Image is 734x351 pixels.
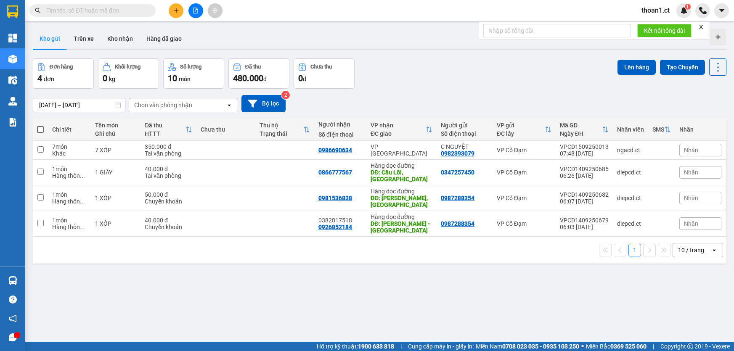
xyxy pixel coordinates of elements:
[560,217,609,224] div: VPCD1409250679
[163,58,224,89] button: Số lượng10món
[8,97,17,106] img: warehouse-icon
[145,143,192,150] div: 350.000 đ
[441,150,474,157] div: 0982393079
[281,91,290,99] sup: 2
[241,95,286,112] button: Bộ lọc
[260,130,303,137] div: Trạng thái
[680,7,688,14] img: icon-new-feature
[635,5,676,16] span: thoan1.ct
[358,343,394,350] strong: 1900 633 818
[653,342,654,351] span: |
[103,73,107,83] span: 0
[318,131,362,138] div: Số điện thoại
[581,345,584,348] span: ⚪️
[173,8,179,13] span: plus
[294,58,355,89] button: Chưa thu0đ
[684,220,698,227] span: Nhãn
[497,195,551,201] div: VP Cổ Đạm
[8,55,17,63] img: warehouse-icon
[441,122,488,129] div: Người gửi
[560,172,609,179] div: 06:26 [DATE]
[679,126,721,133] div: Nhãn
[145,191,192,198] div: 50.000 đ
[33,98,125,112] input: Select a date range.
[710,29,726,45] div: Tạo kho hàng mới
[145,198,192,205] div: Chuyển khoản
[52,198,87,205] div: Hàng thông thường
[718,7,726,14] span: caret-down
[95,130,136,137] div: Ghi chú
[145,166,192,172] div: 40.000 đ
[371,195,432,208] div: DĐ: Liêm Tuyền, Hà Nam
[317,342,394,351] span: Hỗ trợ kỹ thuật:
[95,147,136,153] div: 7 XỐP
[8,276,17,285] img: warehouse-icon
[497,147,551,153] div: VP Cổ Đạm
[441,220,474,227] div: 0987288354
[95,195,136,201] div: 1 XỐP
[371,130,426,137] div: ĐC giao
[145,130,185,137] div: HTTT
[476,342,579,351] span: Miền Nam
[298,73,303,83] span: 0
[687,343,693,349] span: copyright
[685,4,691,10] sup: 1
[245,64,261,70] div: Đã thu
[684,147,698,153] span: Nhãn
[408,342,474,351] span: Cung cấp máy in - giấy in:
[145,172,192,179] div: Tại văn phòng
[140,119,196,141] th: Toggle SortBy
[67,29,101,49] button: Trên xe
[52,224,87,230] div: Hàng thông thường
[318,224,352,230] div: 0926852184
[560,166,609,172] div: VPCD1409250685
[52,126,87,133] div: Chi tiết
[52,217,87,224] div: 1 món
[502,343,579,350] strong: 0708 023 035 - 0935 103 250
[52,143,87,150] div: 7 món
[179,76,191,82] span: món
[497,130,545,137] div: ĐC lấy
[208,3,223,18] button: aim
[212,8,218,13] span: aim
[714,3,729,18] button: caret-down
[46,6,146,15] input: Tìm tên, số ĐT hoặc mã đơn
[684,195,698,201] span: Nhãn
[33,29,67,49] button: Kho gửi
[644,26,685,35] span: Kết nối tổng đài
[441,195,474,201] div: 0987288354
[318,147,352,153] div: 0986690634
[8,118,17,127] img: solution-icon
[698,24,704,30] span: close
[560,191,609,198] div: VPCD1409250682
[145,122,185,129] div: Đã thu
[52,166,87,172] div: 1 món
[617,60,656,75] button: Lên hàng
[228,58,289,89] button: Đã thu480.000đ
[371,122,426,129] div: VP nhận
[586,342,647,351] span: Miền Bắc
[400,342,402,351] span: |
[371,169,432,182] div: DĐ: Cầu Lồi, Diễn Châu
[684,169,698,176] span: Nhãn
[33,58,94,89] button: Đơn hàng4đơn
[318,217,362,224] div: 0382817518
[711,247,718,253] svg: open
[617,195,644,201] div: diepcd.ct
[303,76,306,82] span: đ
[44,76,54,82] span: đơn
[255,119,314,141] th: Toggle SortBy
[134,101,192,109] div: Chọn văn phòng nhận
[441,130,488,137] div: Số điện thoại
[50,64,73,70] div: Đơn hàng
[699,7,707,14] img: phone-icon
[9,296,17,303] span: question-circle
[497,122,545,129] div: VP gửi
[95,122,136,129] div: Tên món
[660,60,705,75] button: Tạo Chuyến
[560,150,609,157] div: 07:48 [DATE]
[168,73,177,83] span: 10
[556,119,613,141] th: Toggle SortBy
[318,169,352,176] div: 0866777567
[678,246,704,254] div: 10 / trang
